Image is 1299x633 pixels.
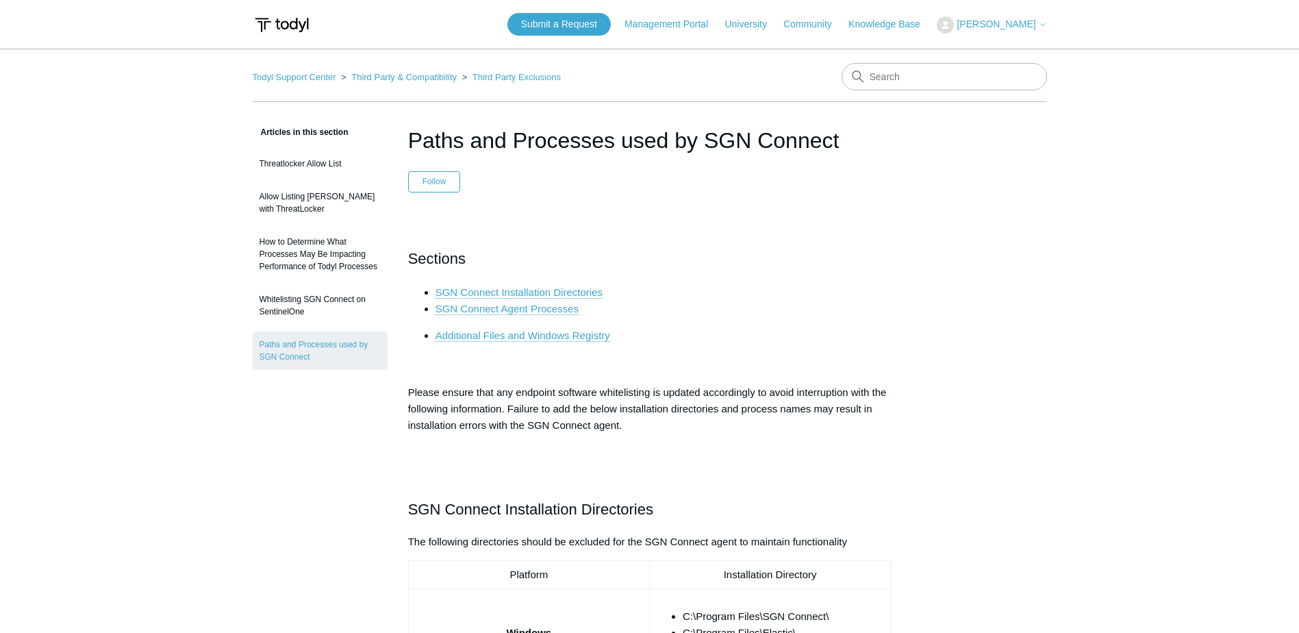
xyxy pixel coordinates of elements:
li: Todyl Support Center [253,72,339,82]
img: Todyl Support Center Help Center home page [253,12,311,38]
a: Allow Listing [PERSON_NAME] with ThreatLocker [253,184,388,222]
a: Community [783,17,846,32]
a: Management Portal [625,17,722,32]
span: SGN Connect Installation Directories [408,501,653,518]
h2: Sections [408,247,892,271]
a: Whitelisting SGN Connect on SentinelOne [253,286,388,325]
a: Additional Files and Windows Registry [436,330,610,342]
td: Installation Directory [649,561,890,589]
a: SGN Connect Installation Directories [436,286,603,299]
span: [PERSON_NAME] [957,18,1035,29]
span: The following directories should be excluded for the SGN Connect agent to maintain functionality [408,536,847,547]
h1: Paths and Processes used by SGN Connect [408,124,892,157]
a: Third Party Exclusions [472,72,561,82]
button: Follow Article [408,171,461,192]
span: Please ensure that any endpoint software whitelisting is updated accordingly to avoid interruptio... [408,386,887,431]
a: Paths and Processes used by SGN Connect [253,332,388,370]
a: Submit a Request [507,13,611,36]
a: Knowledge Base [848,17,934,32]
a: Third Party & Compatibility [351,72,457,82]
a: Threatlocker Allow List [253,151,388,177]
li: C:\Program Files\SGN Connect\ [683,608,885,625]
li: Third Party & Compatibility [338,72,459,82]
a: How to Determine What Processes May Be Impacting Performance of Todyl Processes [253,229,388,280]
a: Todyl Support Center [253,72,336,82]
span: SGN Connect Agent Processes [436,303,579,314]
li: Third Party Exclusions [459,72,561,82]
a: SGN Connect Agent Processes [436,303,579,315]
span: Articles in this section [253,127,349,137]
input: Search [842,63,1047,90]
a: University [724,17,780,32]
td: Platform [408,561,649,589]
button: [PERSON_NAME] [937,16,1046,34]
